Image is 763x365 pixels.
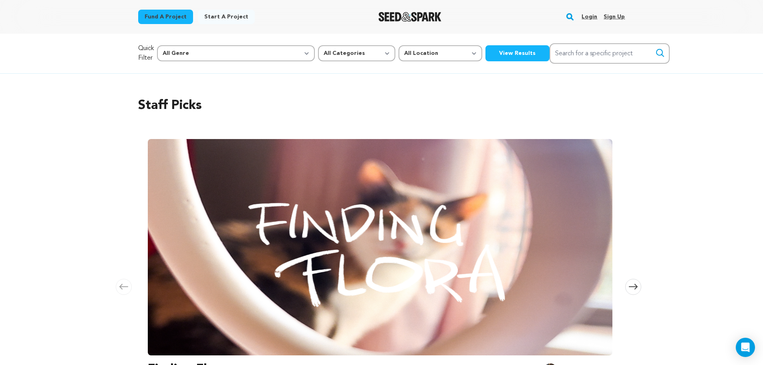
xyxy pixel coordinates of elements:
div: Open Intercom Messenger [736,338,755,357]
img: Seed&Spark Logo Dark Mode [378,12,441,22]
a: Seed&Spark Homepage [378,12,441,22]
a: Login [582,10,597,23]
h2: Staff Picks [138,96,625,115]
p: Quick Filter [138,44,154,63]
a: Fund a project [138,10,193,24]
input: Search for a specific project [550,43,670,64]
a: Start a project [198,10,255,24]
img: Finding Flora image [148,139,612,355]
a: Sign up [604,10,625,23]
button: View Results [485,45,550,61]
